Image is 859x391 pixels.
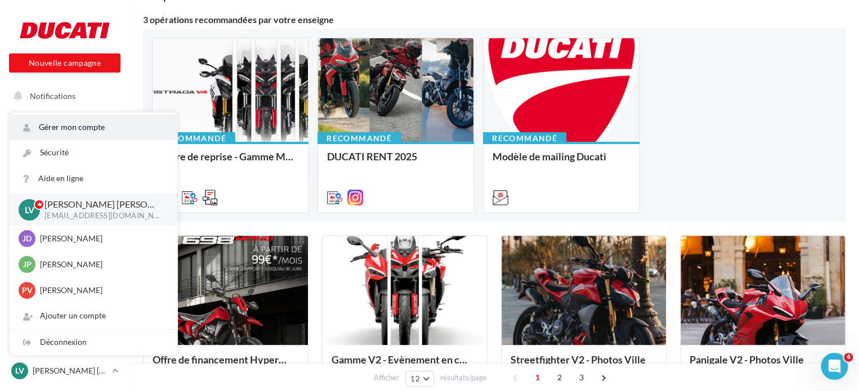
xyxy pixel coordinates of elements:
span: 12 [410,374,420,383]
a: Médiathèque [7,281,123,305]
a: Campagnes [7,225,123,249]
span: Afficher [374,372,399,383]
span: 4 [844,353,853,362]
div: Déconnexion [10,330,177,355]
button: 12 [405,371,434,386]
span: Lv [25,203,34,216]
p: [PERSON_NAME] [40,285,164,296]
span: 3 [572,368,590,386]
span: 1 [529,368,547,386]
div: Gamme V2 - Evènement en concession [332,354,478,376]
span: Notifications [30,91,75,101]
div: Streetfighter V2 - Photos Ville [511,354,657,376]
a: Contacts [7,253,123,277]
div: 3 opérations recommandées par votre enseigne [143,15,845,24]
span: résultats/page [440,372,487,383]
a: Lv [PERSON_NAME] [PERSON_NAME] [9,360,120,381]
span: PV [22,285,33,296]
iframe: Intercom live chat [821,353,848,380]
a: Aide en ligne [10,166,177,191]
button: Nouvelle campagne [9,53,120,73]
a: Calendrier [7,309,123,332]
div: Panigale V2 - Photos Ville [690,354,836,376]
p: [EMAIL_ADDRESS][DOMAIN_NAME] [44,211,159,221]
div: DUCATI RENT 2025 [327,151,464,173]
div: Offre de financement Hypermotard 698 Mono [153,354,299,376]
p: [PERSON_NAME] [PERSON_NAME] [33,365,108,376]
a: Boîte de réception99+ [7,140,123,164]
a: Gérer mon compte [10,115,177,140]
div: Ajouter un compte [10,303,177,329]
p: [PERSON_NAME] [40,233,164,244]
span: 2 [551,368,569,386]
p: [PERSON_NAME] [40,259,164,270]
div: Recommandé [317,132,401,145]
a: Sécurité [10,140,177,165]
a: Visibilité en ligne [7,169,123,193]
p: [PERSON_NAME] [PERSON_NAME] [44,198,159,211]
div: Recommandé [152,132,235,145]
div: Recommandé [483,132,566,145]
div: Offre de reprise - Gamme MTS V4 [162,151,299,173]
button: Notifications [7,84,118,108]
span: JD [23,233,32,244]
a: Opérations [7,113,123,136]
span: JP [23,259,32,270]
a: Sollicitation d'avis [7,197,123,221]
span: Lv [15,365,24,376]
div: Modèle de mailing Ducati [493,151,630,173]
